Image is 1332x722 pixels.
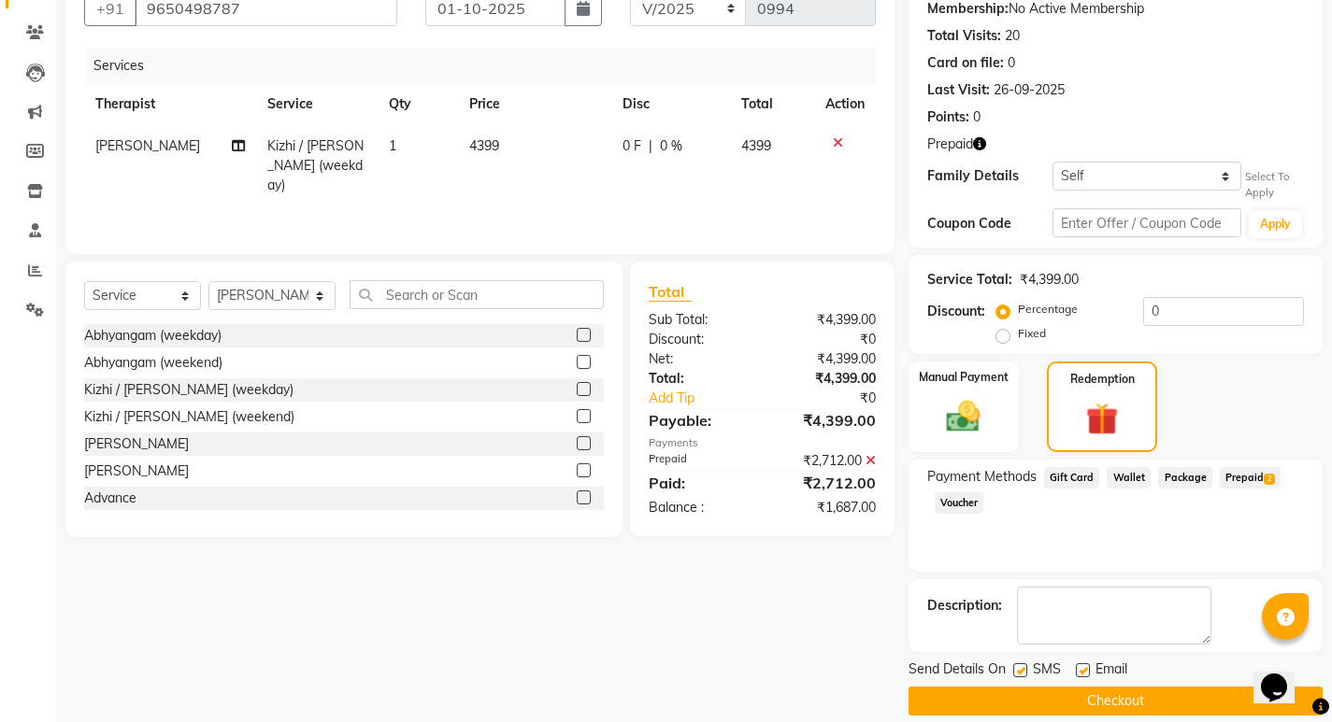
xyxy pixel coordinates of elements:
[909,687,1323,715] button: Checkout
[1249,210,1302,238] button: Apply
[927,214,1053,234] div: Coupon Code
[927,134,973,154] span: Prepaid
[1158,467,1212,488] span: Package
[635,330,762,349] div: Discount:
[350,280,604,309] input: Search or Scan
[762,330,889,349] div: ₹0
[84,407,294,427] div: Kizhi / [PERSON_NAME] (weekend)
[635,409,762,432] div: Payable:
[935,492,984,514] span: Voucher
[1253,647,1313,703] iframe: chat widget
[1008,53,1015,73] div: 0
[267,137,364,193] span: Kizhi / [PERSON_NAME] (weekday)
[1020,270,1079,290] div: ₹4,399.00
[635,310,762,330] div: Sub Total:
[649,435,876,451] div: Payments
[635,369,762,389] div: Total:
[927,302,985,321] div: Discount:
[936,397,991,436] img: _cash.svg
[635,389,783,408] a: Add Tip
[1018,301,1078,318] label: Percentage
[1018,325,1046,342] label: Fixed
[762,349,889,369] div: ₹4,399.00
[635,349,762,369] div: Net:
[973,107,981,127] div: 0
[86,49,890,83] div: Services
[1220,467,1281,488] span: Prepaid
[458,83,610,125] th: Price
[389,137,396,154] span: 1
[649,136,652,156] span: |
[95,137,200,154] span: [PERSON_NAME]
[611,83,731,125] th: Disc
[762,310,889,330] div: ₹4,399.00
[994,80,1065,100] div: 26-09-2025
[635,451,762,471] div: Prepaid
[256,83,378,125] th: Service
[1076,399,1128,439] img: _gift.svg
[469,137,499,154] span: 4399
[919,369,1009,386] label: Manual Payment
[84,380,294,400] div: Kizhi / [PERSON_NAME] (weekday)
[927,166,1053,186] div: Family Details
[623,136,641,156] span: 0 F
[1033,659,1061,683] span: SMS
[927,26,1001,46] div: Total Visits:
[927,596,1002,616] div: Description:
[1096,659,1127,683] span: Email
[927,80,990,100] div: Last Visit:
[84,326,222,346] div: Abhyangam (weekday)
[84,488,136,508] div: Advance
[649,282,692,302] span: Total
[1053,208,1241,237] input: Enter Offer / Coupon Code
[84,83,256,125] th: Therapist
[1107,467,1151,488] span: Wallet
[660,136,682,156] span: 0 %
[1245,169,1304,201] div: Select To Apply
[814,83,876,125] th: Action
[762,451,889,471] div: ₹2,712.00
[909,659,1006,683] span: Send Details On
[762,369,889,389] div: ₹4,399.00
[762,409,889,432] div: ₹4,399.00
[762,498,889,517] div: ₹1,687.00
[927,107,969,127] div: Points:
[730,83,813,125] th: Total
[927,270,1012,290] div: Service Total:
[635,472,762,494] div: Paid:
[84,461,189,481] div: [PERSON_NAME]
[635,498,762,517] div: Balance :
[741,137,771,154] span: 4399
[1070,371,1135,388] label: Redemption
[927,467,1037,487] span: Payment Methods
[762,472,889,494] div: ₹2,712.00
[84,434,189,454] div: [PERSON_NAME]
[783,389,890,408] div: ₹0
[1005,26,1020,46] div: 20
[1264,474,1274,485] span: 2
[84,353,222,373] div: Abhyangam (weekend)
[1044,467,1100,488] span: Gift Card
[378,83,459,125] th: Qty
[927,53,1004,73] div: Card on file:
